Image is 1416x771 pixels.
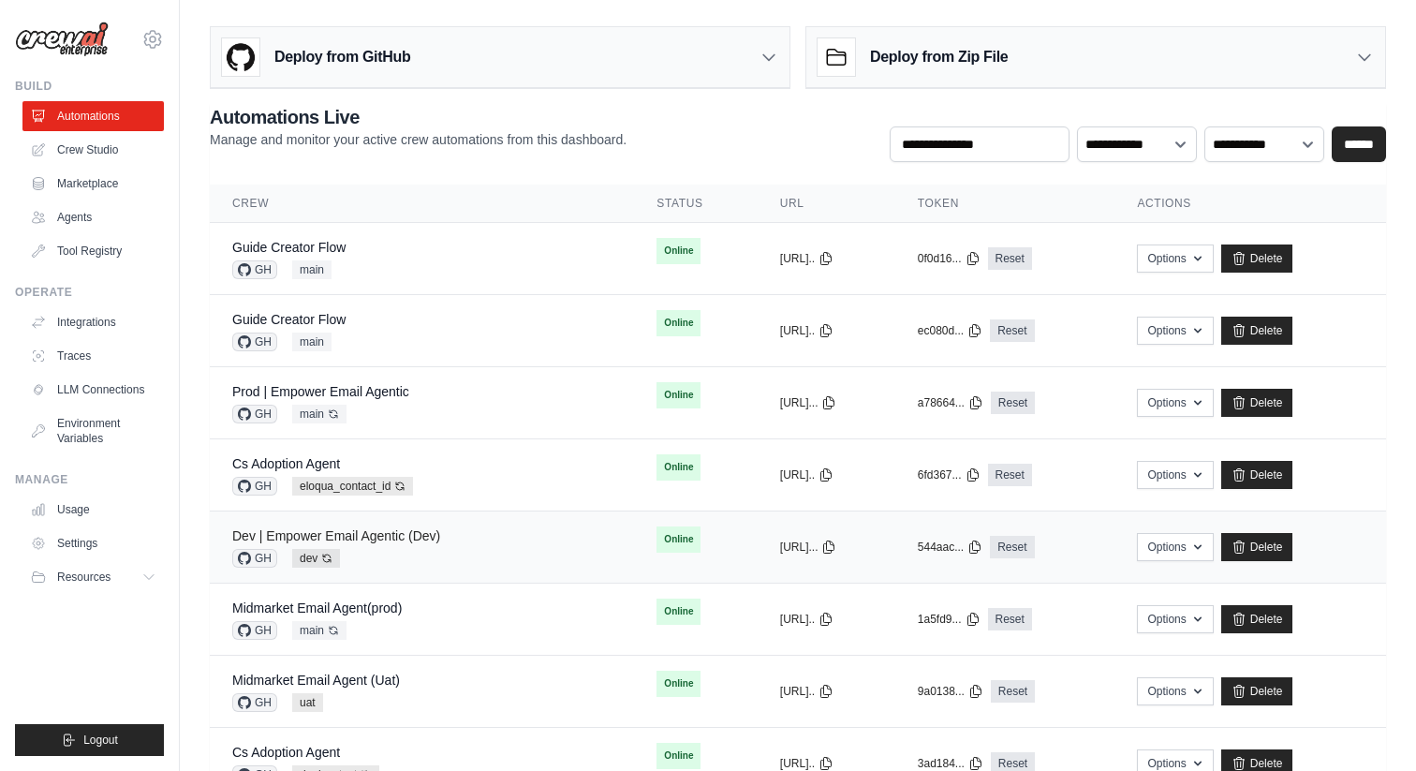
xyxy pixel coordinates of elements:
a: Delete [1221,461,1293,489]
span: main [292,333,332,351]
button: 6fd367... [918,467,981,482]
a: Automations [22,101,164,131]
span: Logout [83,733,118,748]
a: Midmarket Email Agent (Uat) [232,673,400,688]
a: Delete [1221,389,1293,417]
span: eloqua_contact_id [292,477,413,496]
a: Delete [1221,605,1293,633]
span: Resources [57,570,111,585]
span: Online [656,238,701,264]
img: Logo [15,22,109,57]
a: LLM Connections [22,375,164,405]
h3: Deploy from GitHub [274,46,410,68]
p: Manage and monitor your active crew automations from this dashboard. [210,130,627,149]
a: Reset [990,319,1034,342]
a: Reset [988,247,1032,270]
button: 3ad184... [918,756,983,771]
img: GitHub Logo [222,38,259,76]
a: Usage [22,495,164,525]
span: Online [656,310,701,336]
span: uat [292,693,323,712]
a: Delete [1221,317,1293,345]
a: Settings [22,528,164,558]
button: Resources [22,562,164,592]
span: main [292,405,347,423]
th: Status [634,185,757,223]
button: 544aac... [918,540,982,555]
a: Environment Variables [22,408,164,453]
span: main [292,621,347,640]
a: Crew Studio [22,135,164,165]
div: Manage [15,472,164,487]
a: Integrations [22,307,164,337]
span: Online [656,671,701,697]
button: Options [1137,461,1213,489]
span: Online [656,454,701,481]
a: Traces [22,341,164,371]
th: Crew [210,185,634,223]
a: Marketplace [22,169,164,199]
span: Online [656,599,701,625]
button: Options [1137,677,1213,705]
button: 0f0d16... [918,251,981,266]
th: URL [758,185,895,223]
a: Guide Creator Flow [232,312,346,327]
span: dev [292,549,340,568]
span: GH [232,693,277,712]
a: Reset [990,536,1034,558]
button: 9a0138... [918,684,983,699]
a: Midmarket Email Agent(prod) [232,600,402,615]
button: Options [1137,389,1213,417]
div: Build [15,79,164,94]
a: Reset [991,392,1035,414]
span: GH [232,333,277,351]
span: GH [232,621,277,640]
span: Online [656,382,701,408]
a: Tool Registry [22,236,164,266]
div: Operate [15,285,164,300]
a: Delete [1221,245,1293,273]
button: a78664... [918,395,983,410]
a: Reset [991,680,1035,703]
a: Reset [988,608,1032,630]
a: Delete [1221,677,1293,705]
a: Agents [22,202,164,232]
a: Cs Adoption Agent [232,456,340,471]
span: main [292,260,332,279]
button: Options [1137,245,1213,273]
span: Online [656,743,701,769]
iframe: Chat Widget [1322,681,1416,771]
span: GH [232,549,277,568]
button: Options [1137,605,1213,633]
a: Reset [988,464,1032,486]
button: 1a5fd9... [918,612,981,627]
a: Prod | Empower Email Agentic [232,384,409,399]
h3: Deploy from Zip File [870,46,1008,68]
span: Online [656,526,701,553]
button: Logout [15,724,164,756]
h2: Automations Live [210,104,627,130]
a: Delete [1221,533,1293,561]
span: GH [232,405,277,423]
a: Cs Adoption Agent [232,745,340,760]
th: Token [895,185,1115,223]
a: Dev | Empower Email Agentic (Dev) [232,528,440,543]
button: Options [1137,317,1213,345]
th: Actions [1114,185,1386,223]
a: Guide Creator Flow [232,240,346,255]
button: Options [1137,533,1213,561]
span: GH [232,260,277,279]
button: ec080d... [918,323,982,338]
span: GH [232,477,277,496]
